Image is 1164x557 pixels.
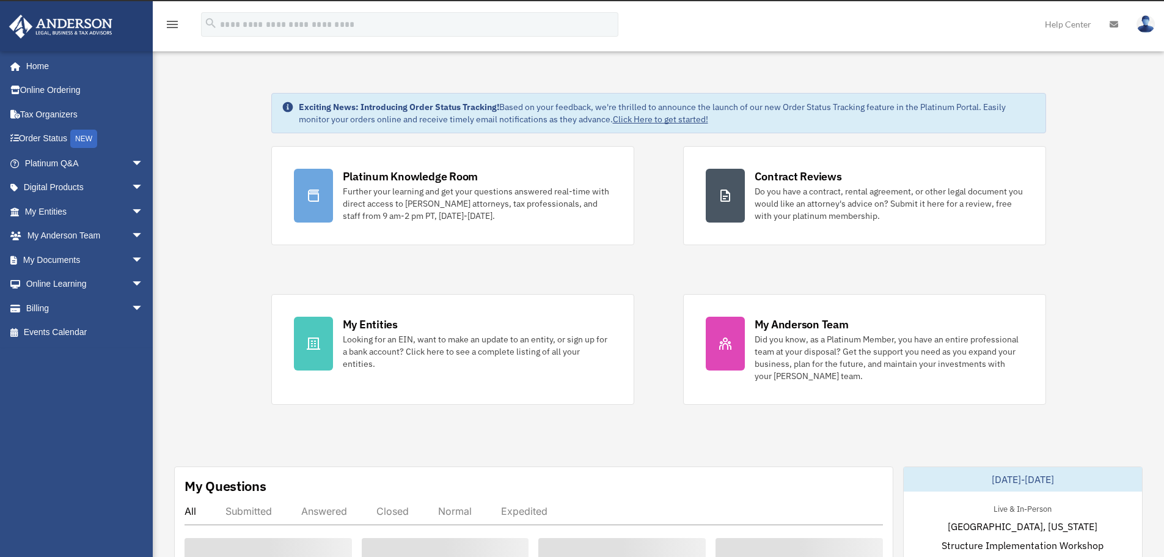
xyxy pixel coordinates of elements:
div: Live & In-Person [984,501,1061,514]
div: Submitted [225,505,272,517]
a: Order StatusNEW [9,127,162,152]
span: Structure Implementation Workshop [942,538,1104,553]
div: NEW [70,130,97,148]
div: My Questions [185,477,266,495]
div: Looking for an EIN, want to make an update to an entity, or sign up for a bank account? Click her... [343,333,612,370]
div: Platinum Knowledge Room [343,169,478,184]
a: Click Here to get started! [613,114,708,125]
a: Online Learningarrow_drop_down [9,272,162,297]
span: arrow_drop_down [131,272,156,297]
div: Based on your feedback, we're thrilled to announce the launch of our new Order Status Tracking fe... [299,101,1036,125]
div: Further your learning and get your questions answered real-time with direct access to [PERSON_NAM... [343,185,612,222]
a: My Anderson Team Did you know, as a Platinum Member, you have an entire professional team at your... [683,294,1046,405]
div: Expedited [501,505,547,517]
div: [DATE]-[DATE] [904,467,1142,492]
div: My Anderson Team [755,317,849,332]
a: Online Ordering [9,78,162,103]
div: All [185,505,196,517]
div: Do you have a contract, rental agreement, or other legal document you would like an attorney's ad... [755,185,1023,222]
a: Events Calendar [9,320,162,345]
a: Digital Productsarrow_drop_down [9,175,162,200]
span: arrow_drop_down [131,224,156,249]
a: My Entitiesarrow_drop_down [9,199,162,224]
div: Answered [301,505,347,517]
div: Contract Reviews [755,169,842,184]
a: Platinum Knowledge Room Further your learning and get your questions answered real-time with dire... [271,146,634,245]
i: search [204,17,218,30]
a: Billingarrow_drop_down [9,296,162,320]
strong: Exciting News: Introducing Order Status Tracking! [299,101,499,113]
a: Home [9,54,156,78]
span: arrow_drop_down [131,151,156,176]
i: menu [165,17,180,32]
a: My Anderson Teamarrow_drop_down [9,224,162,248]
img: Anderson Advisors Platinum Portal [5,15,116,39]
a: Tax Organizers [9,102,162,127]
img: User Pic [1137,15,1155,33]
span: arrow_drop_down [131,296,156,321]
span: arrow_drop_down [131,175,156,201]
span: [GEOGRAPHIC_DATA], [US_STATE] [948,519,1097,534]
a: Platinum Q&Aarrow_drop_down [9,151,162,175]
span: arrow_drop_down [131,248,156,273]
div: Normal [438,505,472,517]
span: arrow_drop_down [131,199,156,224]
a: My Entities Looking for an EIN, want to make an update to an entity, or sign up for a bank accoun... [271,294,634,405]
a: My Documentsarrow_drop_down [9,248,162,272]
div: Did you know, as a Platinum Member, you have an entire professional team at your disposal? Get th... [755,333,1023,382]
a: Contract Reviews Do you have a contract, rental agreement, or other legal document you would like... [683,146,1046,245]
div: Closed [376,505,409,517]
div: My Entities [343,317,398,332]
a: menu [165,21,180,32]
